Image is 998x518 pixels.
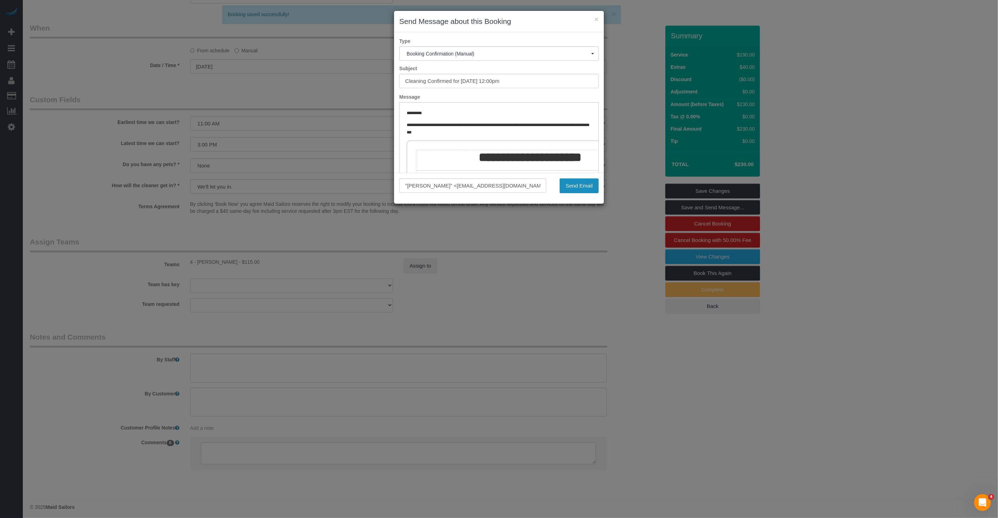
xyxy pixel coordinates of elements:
span: Booking Confirmation (Manual) [407,51,591,57]
button: Booking Confirmation (Manual) [399,46,599,61]
label: Type [394,38,604,45]
button: × [594,15,599,23]
label: Message [394,93,604,100]
input: Subject [399,74,599,88]
label: Subject [394,65,604,72]
span: 4 [989,494,994,500]
h3: Send Message about this Booking [399,16,599,27]
iframe: Intercom live chat [974,494,991,511]
button: Send Email [560,178,599,193]
iframe: Rich Text Editor, editor1 [400,103,598,212]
